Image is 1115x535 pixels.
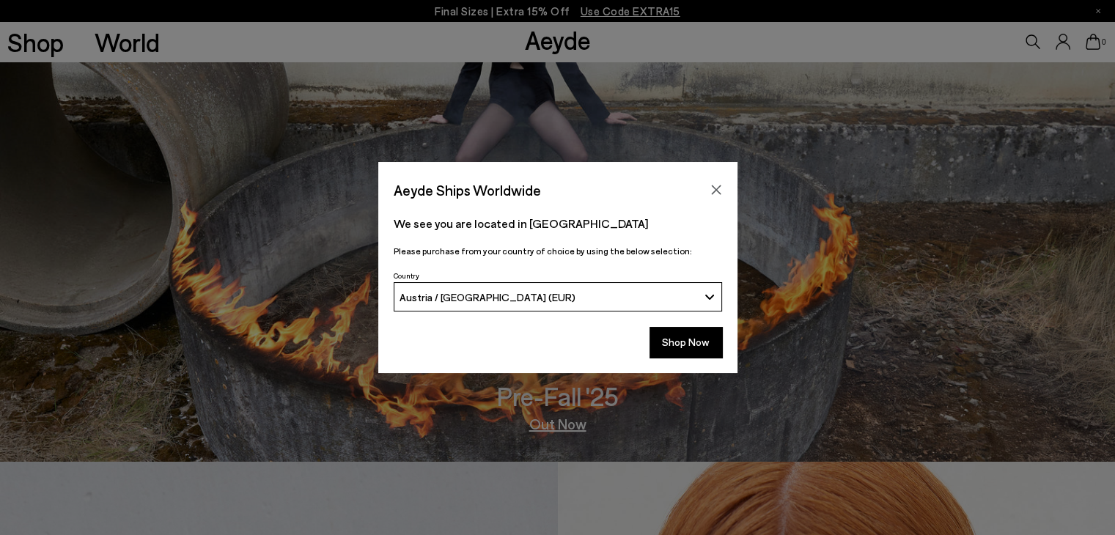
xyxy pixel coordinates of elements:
[394,177,541,203] span: Aeyde Ships Worldwide
[394,271,419,280] span: Country
[400,291,575,303] span: Austria / [GEOGRAPHIC_DATA] (EUR)
[650,327,722,358] button: Shop Now
[394,215,722,232] p: We see you are located in [GEOGRAPHIC_DATA]
[705,179,727,201] button: Close
[394,244,722,258] p: Please purchase from your country of choice by using the below selection:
